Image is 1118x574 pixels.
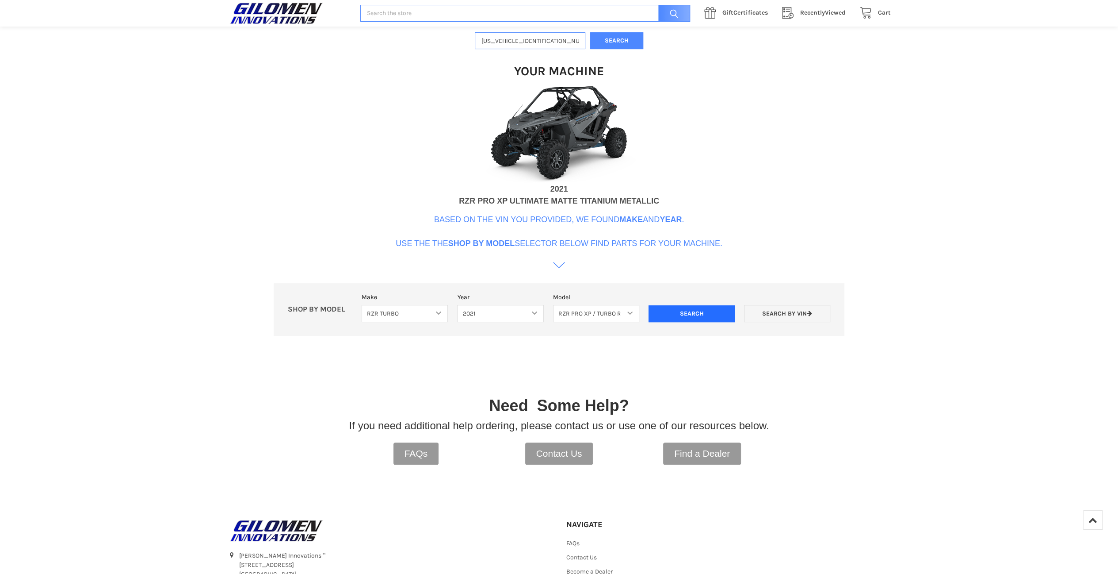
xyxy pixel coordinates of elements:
a: Contact Us [525,443,593,465]
label: Model [553,293,639,302]
span: Recently [800,9,825,16]
span: Cart [878,9,891,16]
label: Make [362,293,448,302]
a: FAQs [566,539,580,547]
a: GiftCertificates [699,8,777,19]
p: Need Some Help? [489,394,629,418]
input: Enter VIN of your machine [475,32,585,50]
img: GILOMEN INNOVATIONS [228,2,325,24]
img: VIN Image [471,84,648,183]
p: If you need additional help ordering, please contact us or use one of our resources below. [349,418,769,434]
b: Make [619,215,643,224]
a: Find a Dealer [663,443,741,465]
button: Search [590,32,643,50]
input: Search [654,5,690,22]
a: GILOMEN INNOVATIONS [228,2,351,24]
b: Shop By Model [448,239,515,248]
h1: Your Machine [514,63,604,79]
h5: Navigate [566,520,665,530]
span: Gift [722,9,733,16]
a: Search by VIN [744,305,830,322]
p: SHOP BY MODEL [283,305,357,314]
a: RecentlyViewed [777,8,855,19]
a: GILOMEN INNOVATIONS [228,520,552,542]
input: Search the store [360,5,690,22]
a: FAQs [393,443,439,465]
div: 2021 [550,183,568,195]
img: GILOMEN INNOVATIONS [228,520,325,542]
p: Based on the VIN you provided, we found and . Use the the selector below find parts for your mach... [396,214,722,250]
label: Year [457,293,543,302]
a: Cart [855,8,891,19]
span: Certificates [722,9,768,16]
span: Viewed [800,9,846,16]
input: Search [649,305,735,322]
div: RZR PRO XP ULTIMATE MATTE TITANIUM METALLIC [459,195,659,207]
a: Contact Us [566,554,597,561]
b: Year [660,215,682,224]
a: Top of Page [1083,510,1103,530]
